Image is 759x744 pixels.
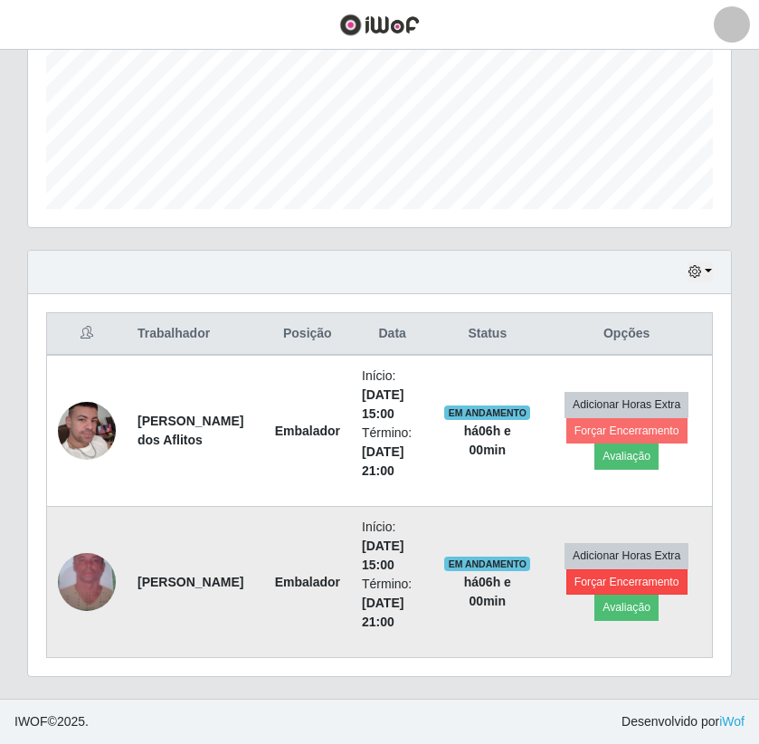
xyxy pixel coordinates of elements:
span: EM ANDAMENTO [444,557,530,571]
img: 1753709377827.jpeg [58,379,116,482]
th: Data [351,313,433,356]
li: Término: [362,424,422,481]
button: Adicionar Horas Extra [565,543,688,568]
time: [DATE] 15:00 [362,539,403,572]
span: Desenvolvido por [621,712,745,731]
li: Início: [362,367,422,424]
strong: [PERSON_NAME] [138,575,243,589]
th: Opções [541,313,712,356]
strong: Embalador [275,424,340,438]
span: © 2025 . [14,712,89,731]
button: Forçar Encerramento [566,569,688,595]
time: [DATE] 21:00 [362,444,403,478]
button: Avaliação [594,595,659,620]
strong: [PERSON_NAME] dos Aflitos [138,414,243,447]
strong: Embalador [275,575,340,589]
span: EM ANDAMENTO [444,405,530,420]
img: 1753305167583.jpeg [58,530,116,634]
li: Início: [362,518,422,575]
time: [DATE] 15:00 [362,387,403,421]
button: Avaliação [594,444,659,469]
th: Trabalhador [127,313,264,356]
th: Posição [264,313,351,356]
strong: há 06 h e 00 min [464,575,511,608]
button: Adicionar Horas Extra [565,392,688,417]
span: IWOF [14,714,48,729]
li: Término: [362,575,422,632]
button: Forçar Encerramento [566,418,688,444]
time: [DATE] 21:00 [362,596,403,629]
img: CoreUI Logo [339,14,420,36]
strong: há 06 h e 00 min [464,424,511,457]
a: iWof [719,714,745,729]
th: Status [433,313,541,356]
